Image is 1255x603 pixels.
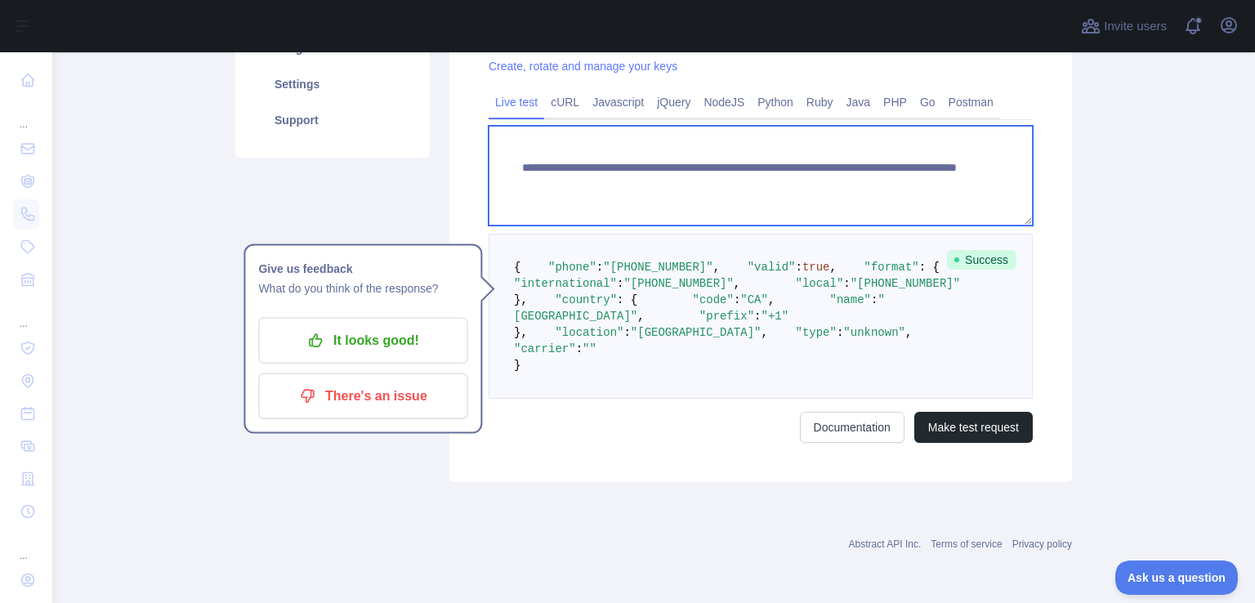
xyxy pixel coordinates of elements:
a: Postman [942,89,1000,115]
span: "+1" [761,310,788,323]
a: Abstract API Inc. [849,538,922,550]
span: , [768,293,775,306]
span: : [843,277,850,290]
a: PHP [877,89,913,115]
span: "type" [796,326,837,339]
a: cURL [544,89,586,115]
a: Python [751,89,800,115]
span: "country" [555,293,617,306]
span: : [754,310,761,323]
span: Invite users [1104,17,1167,36]
span: , [905,326,912,339]
span: }, [514,326,528,339]
span: Success [947,250,1016,270]
span: "[PHONE_NUMBER]" [851,277,960,290]
span: "location" [555,326,623,339]
a: Create, rotate and manage your keys [489,60,677,73]
a: Privacy policy [1012,538,1072,550]
span: "valid" [748,261,796,274]
a: Go [913,89,942,115]
a: Live test [489,89,544,115]
button: Make test request [914,412,1033,443]
span: "[GEOGRAPHIC_DATA]" [514,293,885,323]
a: Documentation [800,412,904,443]
span: } [514,359,520,372]
span: : [795,261,802,274]
span: : [617,277,623,290]
span: "code" [692,293,733,306]
a: NodeJS [697,89,751,115]
h1: Give us feedback [258,259,467,279]
a: Javascript [586,89,650,115]
span: , [830,261,837,274]
span: "carrier" [514,342,576,355]
span: "phone" [548,261,596,274]
span: "[PHONE_NUMBER]" [603,261,712,274]
a: Terms of service [931,538,1002,550]
span: : [576,342,583,355]
span: "international" [514,277,617,290]
button: There's an issue [258,373,467,419]
div: ... [13,297,39,330]
span: : [596,261,603,274]
span: : [734,293,740,306]
a: Support [255,102,410,138]
iframe: Toggle Customer Support [1115,561,1239,595]
span: : { [919,261,940,274]
button: It looks good! [258,318,467,364]
span: { [514,261,520,274]
span: : { [617,293,637,306]
span: "CA" [740,293,768,306]
p: What do you think of the response? [258,279,467,298]
a: Java [840,89,878,115]
div: ... [13,529,39,562]
span: : [871,293,878,306]
span: "format" [864,261,919,274]
span: , [734,277,740,290]
span: "prefix" [699,310,754,323]
span: }, [514,293,528,306]
span: "local" [795,277,843,290]
a: jQuery [650,89,697,115]
a: Ruby [800,89,840,115]
span: "name" [830,293,871,306]
span: true [802,261,830,274]
span: : [837,326,843,339]
span: "[GEOGRAPHIC_DATA]" [631,326,761,339]
span: , [713,261,720,274]
span: "unknown" [843,326,905,339]
span: , [761,326,767,339]
p: It looks good! [270,327,455,355]
span: , [637,310,644,323]
span: "" [583,342,596,355]
button: Invite users [1078,13,1170,39]
div: ... [13,98,39,131]
span: : [623,326,630,339]
span: "[PHONE_NUMBER]" [623,277,733,290]
p: There's an issue [270,382,455,410]
a: Settings [255,66,410,102]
